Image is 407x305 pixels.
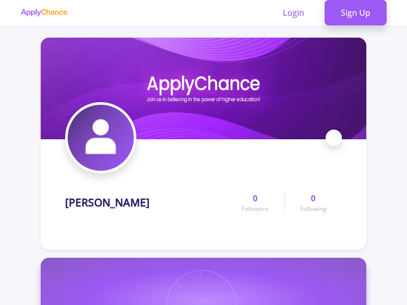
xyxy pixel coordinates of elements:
a: 0Following [284,192,342,213]
span: Followers [242,204,269,213]
span: Following [300,204,327,213]
a: 0Followers [226,192,284,213]
img: applychance logo text only [20,9,68,17]
img: Farhad Behnamcover image [41,38,366,139]
h1: [PERSON_NAME] [65,196,150,209]
img: Farhad Behnamavatar [68,105,134,171]
span: 0 [311,192,315,204]
span: 0 [253,192,257,204]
